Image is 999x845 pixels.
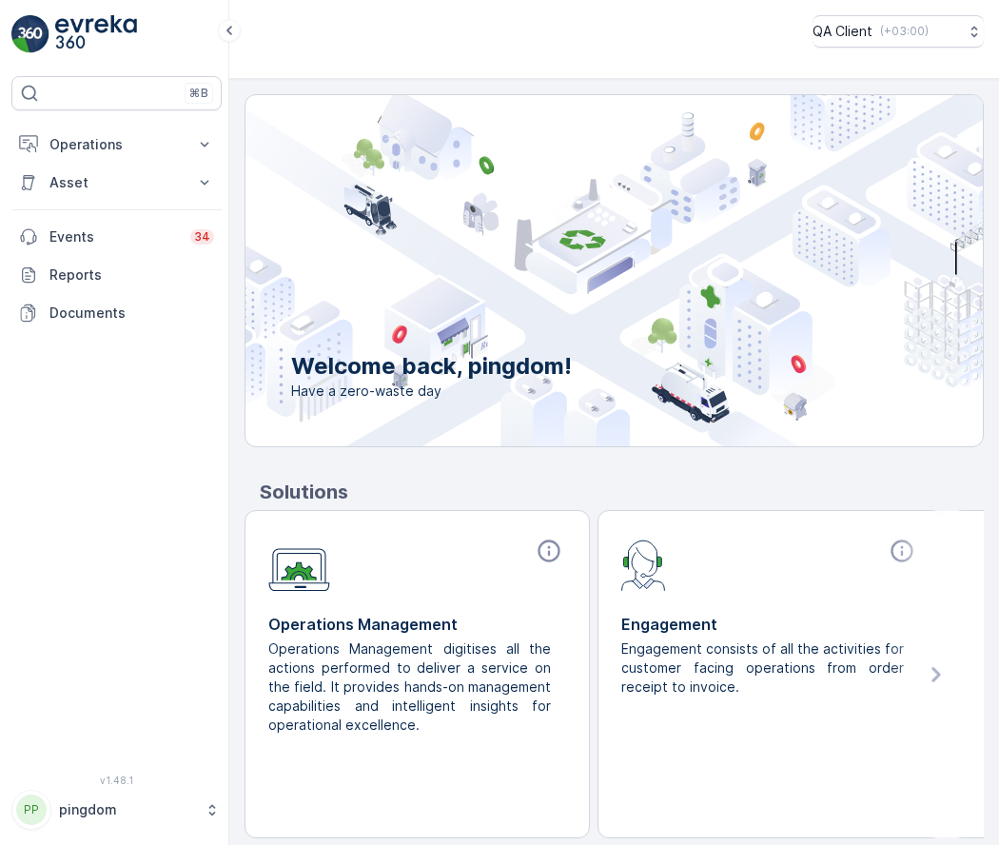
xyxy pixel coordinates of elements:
img: module-icon [268,538,330,592]
img: logo [11,15,49,53]
img: logo_light-DOdMpM7g.png [55,15,137,53]
p: Reports [49,265,214,285]
p: 34 [194,229,210,245]
button: Asset [11,164,222,202]
p: ⌘B [189,86,208,101]
p: Engagement [621,613,919,636]
p: Solutions [260,478,984,506]
span: v 1.48.1 [11,775,222,786]
p: ( +03:00 ) [880,24,929,39]
button: PPpingdom [11,790,222,830]
p: Operations Management digitises all the actions performed to deliver a service on the field. It p... [268,639,551,735]
a: Reports [11,256,222,294]
p: Engagement consists of all the activities for customer facing operations from order receipt to in... [621,639,904,697]
p: Operations [49,135,184,154]
button: Operations [11,126,222,164]
div: PP [16,795,47,825]
p: Asset [49,173,184,192]
p: pingdom [59,800,195,819]
a: Events34 [11,218,222,256]
img: city illustration [160,95,983,446]
p: Events [49,227,179,246]
a: Documents [11,294,222,332]
img: module-icon [621,538,666,591]
p: Documents [49,304,214,323]
p: Operations Management [268,613,566,636]
p: Welcome back, pingdom! [291,351,572,382]
button: QA Client(+03:00) [813,15,984,48]
p: QA Client [813,22,872,41]
span: Have a zero-waste day [291,382,572,401]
